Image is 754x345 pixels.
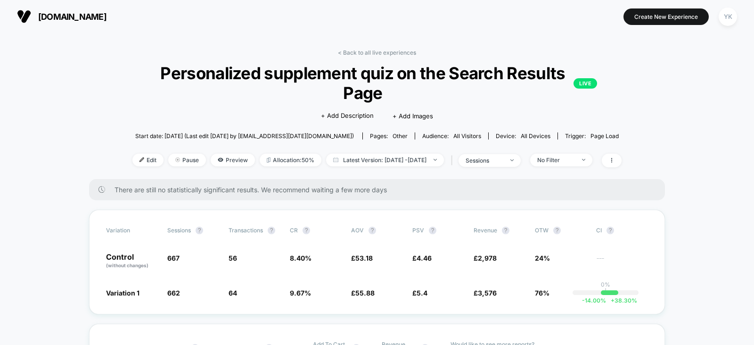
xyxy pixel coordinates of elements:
button: Create New Experience [623,8,709,25]
span: + Add Images [393,112,433,120]
span: --- [596,255,648,269]
button: ? [606,227,614,234]
span: 5.4 [417,289,427,297]
span: + [611,297,615,304]
div: No Filter [537,156,575,164]
span: all devices [521,132,550,140]
img: end [510,159,514,161]
span: £ [412,254,432,262]
button: YK [716,7,740,26]
span: Device: [488,132,557,140]
span: 76% [535,289,549,297]
span: 64 [229,289,237,297]
span: £ [351,254,373,262]
p: 0% [601,281,610,288]
span: AOV [351,227,364,234]
span: Variation 1 [106,289,139,297]
span: Start date: [DATE] (Last edit [DATE] by [EMAIL_ADDRESS][DATE][DOMAIN_NAME]) [135,132,354,140]
img: end [434,159,437,161]
img: end [582,159,585,161]
span: Preview [211,154,255,166]
img: edit [139,157,144,162]
span: Sessions [167,227,191,234]
span: All Visitors [453,132,481,140]
img: rebalance [267,157,270,163]
p: | [605,288,606,295]
span: £ [412,289,427,297]
button: ? [502,227,509,234]
span: £ [351,289,375,297]
button: ? [429,227,436,234]
span: 24% [535,254,550,262]
span: | [449,154,459,167]
span: Allocation: 50% [260,154,321,166]
span: 4.46 [417,254,432,262]
span: 662 [167,289,180,297]
button: [DOMAIN_NAME] [14,9,109,24]
span: Variation [106,227,158,234]
span: CR [290,227,298,234]
span: Latest Version: [DATE] - [DATE] [326,154,444,166]
button: ? [196,227,203,234]
img: Visually logo [17,9,31,24]
img: end [175,157,180,162]
span: 55.88 [355,289,375,297]
span: Transactions [229,227,263,234]
span: Page Load [590,132,619,140]
span: 38.30 % [606,297,637,304]
button: ? [303,227,310,234]
span: There are still no statistically significant results. We recommend waiting a few more days [115,186,646,194]
img: calendar [333,157,338,162]
span: Revenue [474,227,497,234]
span: 53.18 [355,254,373,262]
span: 667 [167,254,180,262]
div: Audience: [422,132,481,140]
span: + Add Description [321,111,374,121]
span: 9.67 % [290,289,311,297]
span: £ [474,254,497,262]
span: CI [596,227,648,234]
span: (without changes) [106,263,148,268]
div: sessions [466,157,503,164]
span: Personalized supplement quiz on the Search Results Page [157,63,597,103]
span: other [393,132,408,140]
span: 8.40 % [290,254,311,262]
p: Control [106,253,158,269]
div: Pages: [370,132,408,140]
span: -14.00 % [582,297,606,304]
span: 56 [229,254,237,262]
span: OTW [535,227,587,234]
span: £ [474,289,497,297]
span: Pause [168,154,206,166]
div: Trigger: [565,132,619,140]
span: [DOMAIN_NAME] [38,12,107,22]
button: ? [553,227,561,234]
a: < Back to all live experiences [338,49,416,56]
button: ? [268,227,275,234]
button: ? [369,227,376,234]
span: 3,576 [478,289,497,297]
span: PSV [412,227,424,234]
span: 2,978 [478,254,497,262]
span: Edit [132,154,164,166]
div: YK [719,8,737,26]
p: LIVE [574,78,597,89]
